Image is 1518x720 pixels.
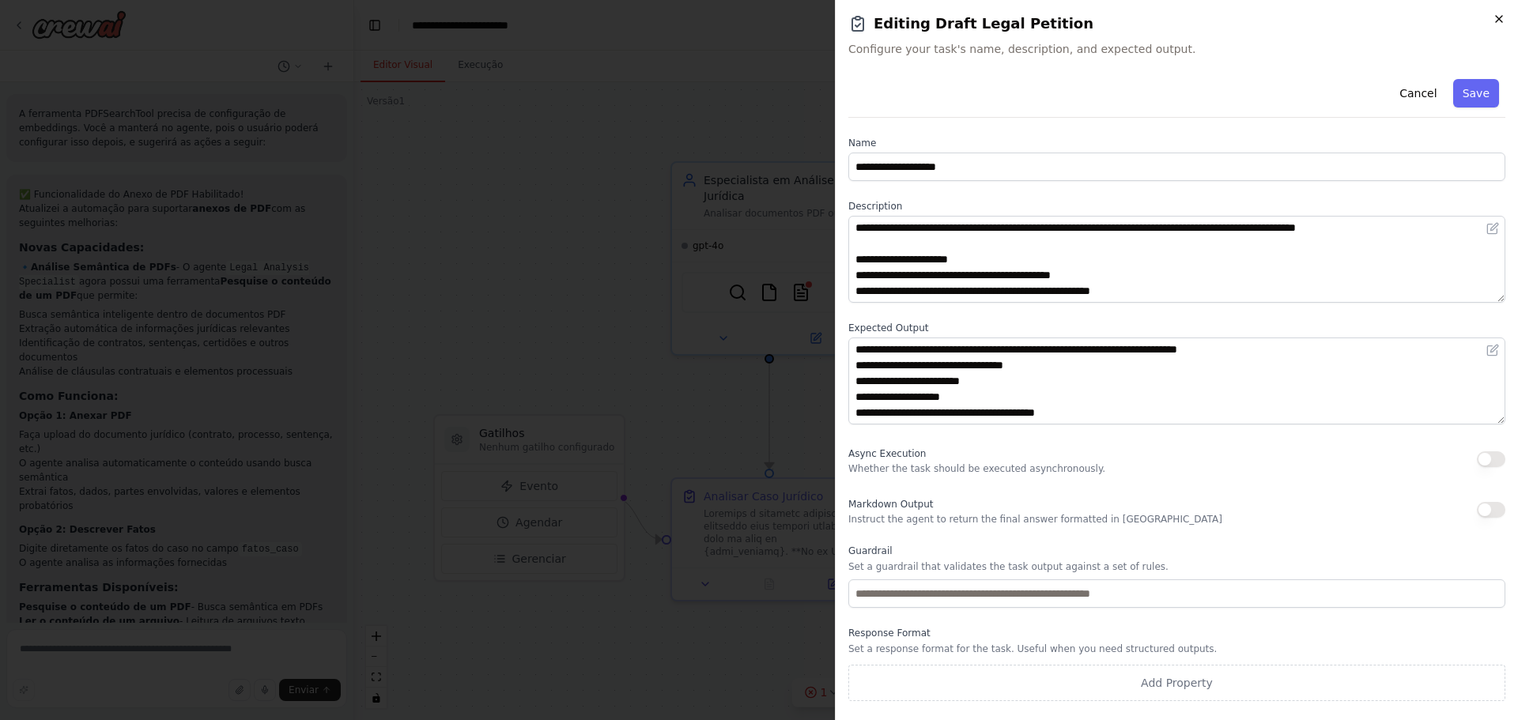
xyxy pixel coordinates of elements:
h2: Editing Draft Legal Petition [848,13,1505,35]
p: Instruct the agent to return the final answer formatted in [GEOGRAPHIC_DATA] [848,513,1222,526]
button: Save [1453,79,1499,107]
button: Open in editor [1483,341,1502,360]
span: Configure your task's name, description, and expected output. [848,41,1505,57]
span: Async Execution [848,448,926,459]
label: Response Format [848,627,1505,639]
label: Expected Output [848,322,1505,334]
button: Open in editor [1483,219,1502,238]
p: Set a response format for the task. Useful when you need structured outputs. [848,643,1505,655]
label: Name [848,137,1505,149]
label: Guardrail [848,545,1505,557]
button: Add Property [848,665,1505,701]
button: Cancel [1390,79,1446,107]
label: Description [848,200,1505,213]
span: Markdown Output [848,499,933,510]
p: Whether the task should be executed asynchronously. [848,462,1105,475]
p: Set a guardrail that validates the task output against a set of rules. [848,560,1505,573]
